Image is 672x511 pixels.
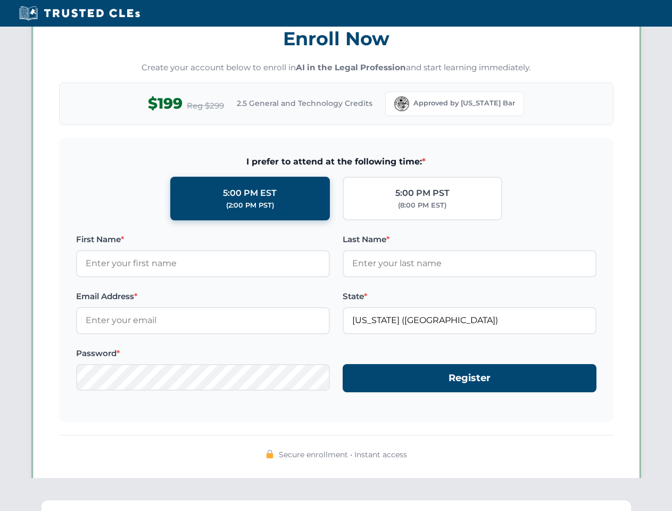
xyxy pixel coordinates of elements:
[76,233,330,246] label: First Name
[226,200,274,211] div: (2:00 PM PST)
[413,98,515,109] span: Approved by [US_STATE] Bar
[395,186,450,200] div: 5:00 PM PST
[343,364,596,392] button: Register
[343,250,596,277] input: Enter your last name
[223,186,277,200] div: 5:00 PM EST
[343,307,596,334] input: Florida (FL)
[398,200,446,211] div: (8:00 PM EST)
[16,5,143,21] img: Trusted CLEs
[343,233,596,246] label: Last Name
[394,96,409,111] img: Florida Bar
[296,62,406,72] strong: AI in the Legal Profession
[76,347,330,360] label: Password
[266,450,274,458] img: 🔒
[148,92,182,116] span: $199
[59,22,613,55] h3: Enroll Now
[343,290,596,303] label: State
[59,62,613,74] p: Create your account below to enroll in and start learning immediately.
[187,100,224,112] span: Reg $299
[76,155,596,169] span: I prefer to attend at the following time:
[76,290,330,303] label: Email Address
[76,307,330,334] input: Enter your email
[237,97,372,109] span: 2.5 General and Technology Credits
[76,250,330,277] input: Enter your first name
[279,449,407,460] span: Secure enrollment • Instant access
